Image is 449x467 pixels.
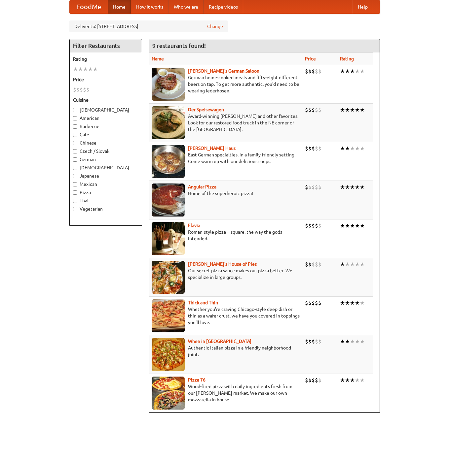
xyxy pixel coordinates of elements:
p: Our secret pizza sauce makes our pizza better. We specialize in large groups. [152,267,300,281]
li: $ [305,145,308,152]
a: Pizza 76 [188,377,206,383]
li: $ [305,377,308,384]
li: ★ [360,222,365,229]
li: $ [315,299,318,307]
li: ★ [360,106,365,114]
li: ★ [360,261,365,268]
h5: Price [73,76,138,83]
label: Czech / Slovak [73,148,138,154]
input: Barbecue [73,124,77,129]
li: ★ [350,145,355,152]
li: $ [312,377,315,384]
li: ★ [350,106,355,114]
a: Angular Pizza [188,184,216,189]
a: Recipe videos [204,0,243,14]
li: ★ [360,377,365,384]
li: ★ [350,222,355,229]
a: [PERSON_NAME]'s German Saloon [188,68,259,74]
label: Pizza [73,189,138,196]
li: $ [315,183,318,191]
li: $ [315,68,318,75]
li: ★ [340,183,345,191]
li: ★ [340,145,345,152]
li: $ [315,338,318,345]
input: [DEMOGRAPHIC_DATA] [73,108,77,112]
li: $ [308,222,312,229]
li: ★ [355,106,360,114]
li: ★ [83,66,88,73]
li: $ [86,86,90,93]
label: [DEMOGRAPHIC_DATA] [73,107,138,113]
input: Thai [73,199,77,203]
label: Thai [73,197,138,204]
li: $ [305,338,308,345]
li: $ [312,145,315,152]
img: luigis.jpg [152,261,185,294]
li: $ [312,261,315,268]
h5: Cuisine [73,97,138,103]
li: $ [308,68,312,75]
li: ★ [355,261,360,268]
div: Deliver to: [STREET_ADDRESS] [69,20,228,32]
li: ★ [340,106,345,114]
label: Cafe [73,131,138,138]
input: American [73,116,77,120]
img: esthers.jpg [152,68,185,101]
li: ★ [360,145,365,152]
li: ★ [93,66,98,73]
a: FoodMe [70,0,108,14]
li: $ [315,145,318,152]
img: speisewagen.jpg [152,106,185,139]
li: ★ [340,68,345,75]
h4: Filter Restaurants [70,39,142,52]
a: Name [152,56,164,61]
h5: Rating [73,56,138,62]
li: $ [83,86,86,93]
li: $ [318,106,321,114]
li: $ [318,261,321,268]
a: Thick and Thin [188,300,218,305]
li: ★ [360,183,365,191]
li: ★ [355,338,360,345]
li: $ [305,299,308,307]
li: $ [318,183,321,191]
p: Roman-style pizza -- square, the way the gods intended. [152,229,300,242]
ng-pluralize: 9 restaurants found! [152,43,206,49]
li: $ [312,106,315,114]
li: $ [305,68,308,75]
li: $ [308,261,312,268]
li: $ [312,222,315,229]
li: $ [308,145,312,152]
li: $ [312,68,315,75]
li: $ [318,299,321,307]
a: Rating [340,56,354,61]
li: ★ [360,338,365,345]
li: $ [312,299,315,307]
li: $ [318,377,321,384]
li: $ [308,183,312,191]
input: Czech / Slovak [73,149,77,153]
li: ★ [345,261,350,268]
a: How it works [131,0,168,14]
li: $ [305,106,308,114]
li: $ [76,86,80,93]
input: Vegetarian [73,207,77,211]
a: [PERSON_NAME]'s House of Pies [188,261,257,267]
a: Price [305,56,316,61]
li: ★ [355,183,360,191]
input: Chinese [73,141,77,145]
li: ★ [350,299,355,307]
a: Change [207,23,223,30]
li: $ [80,86,83,93]
li: ★ [350,377,355,384]
p: Whether you're craving Chicago-style deep dish or thin as a wafer crust, we have you covered in t... [152,306,300,326]
li: ★ [350,183,355,191]
input: Pizza [73,190,77,195]
li: ★ [350,68,355,75]
img: angular.jpg [152,183,185,217]
li: ★ [355,145,360,152]
li: ★ [345,338,350,345]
